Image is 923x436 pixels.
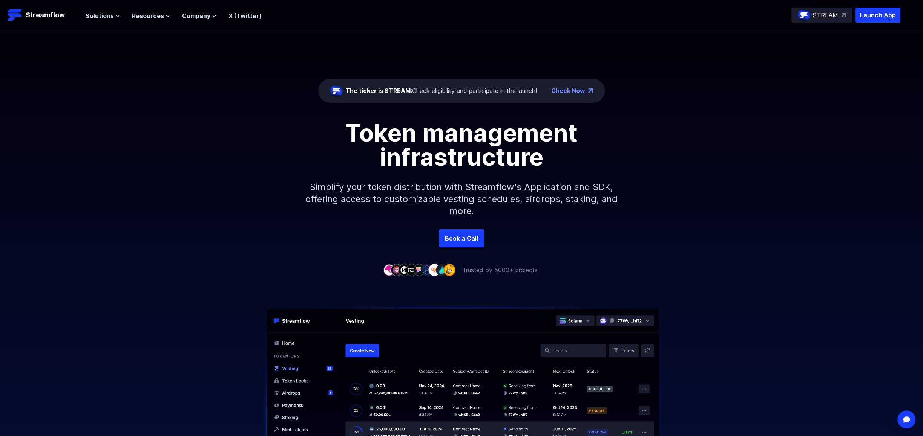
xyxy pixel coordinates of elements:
img: company-1 [383,264,395,276]
img: Streamflow Logo [8,8,23,23]
a: STREAM [791,8,852,23]
img: streamflow-logo-circle.png [330,85,342,97]
img: company-9 [443,264,455,276]
span: Company [182,11,210,20]
img: company-4 [406,264,418,276]
img: company-3 [398,264,410,276]
img: company-6 [421,264,433,276]
a: Streamflow [8,8,78,23]
img: company-8 [436,264,448,276]
span: The ticker is STREAM: [345,87,412,95]
h1: Token management infrastructure [292,121,631,169]
button: Launch App [855,8,900,23]
p: Trusted by 5000+ projects [462,265,538,274]
a: Book a Call [439,229,484,247]
img: company-2 [391,264,403,276]
a: X (Twitter) [228,12,262,20]
span: Solutions [86,11,114,20]
a: Check Now [551,86,585,95]
div: Open Intercom Messenger [897,410,915,428]
button: Solutions [86,11,120,20]
img: top-right-arrow.svg [841,13,846,17]
img: top-right-arrow.png [588,88,593,93]
p: Simplify your token distribution with Streamflow's Application and SDK, offering access to custom... [299,169,624,229]
img: company-7 [428,264,440,276]
p: Streamflow [26,10,65,20]
img: company-5 [413,264,425,276]
p: STREAM [813,11,838,20]
button: Company [182,11,216,20]
div: Check eligibility and participate in the launch! [345,86,537,95]
img: streamflow-logo-circle.png [798,9,810,21]
button: Resources [132,11,170,20]
span: Resources [132,11,164,20]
